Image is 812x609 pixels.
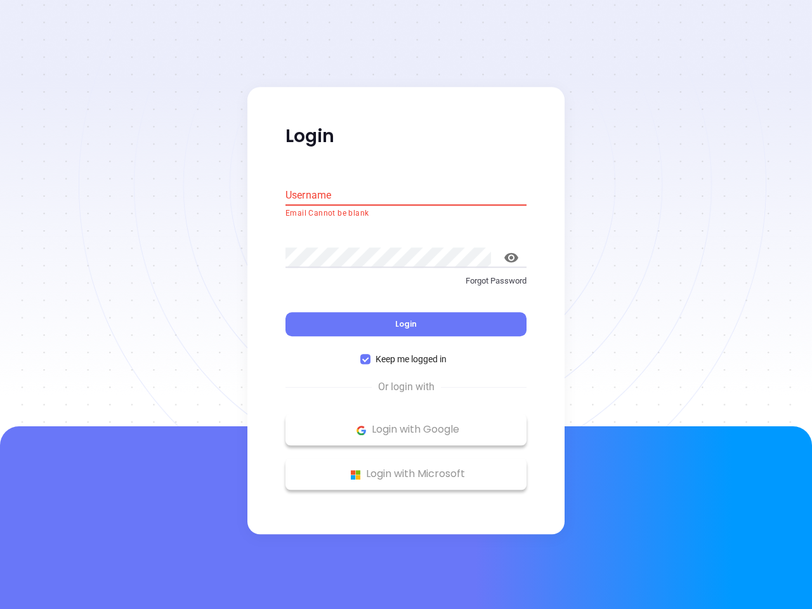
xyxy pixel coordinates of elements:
p: Email Cannot be blank [285,207,527,220]
p: Login with Microsoft [292,465,520,484]
span: Login [395,319,417,330]
p: Forgot Password [285,275,527,287]
button: toggle password visibility [496,242,527,273]
a: Forgot Password [285,275,527,298]
span: Or login with [372,380,441,395]
img: Google Logo [353,422,369,438]
button: Login [285,313,527,337]
p: Login with Google [292,421,520,440]
button: Microsoft Logo Login with Microsoft [285,459,527,490]
p: Login [285,125,527,148]
button: Google Logo Login with Google [285,414,527,446]
span: Keep me logged in [370,353,452,367]
img: Microsoft Logo [348,467,363,483]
